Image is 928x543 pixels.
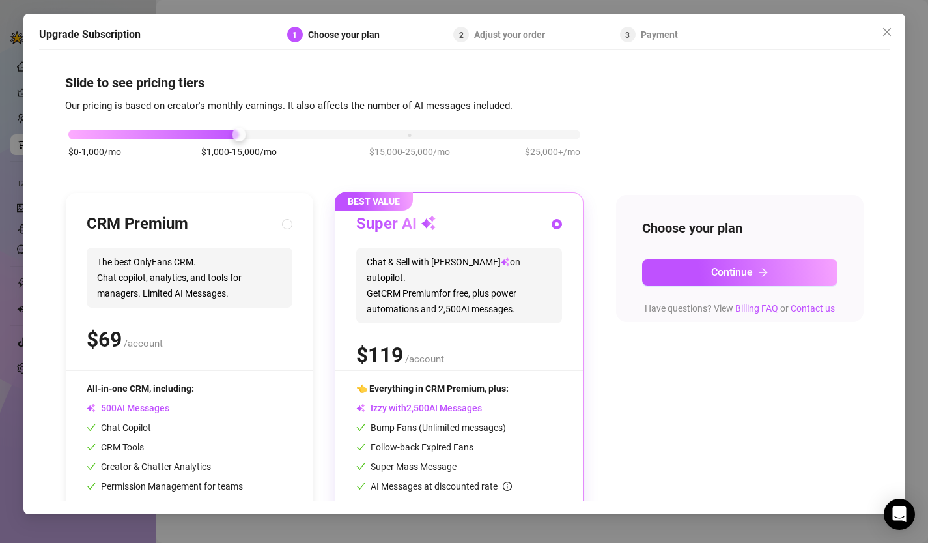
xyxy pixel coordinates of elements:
[356,403,482,413] span: Izzy with AI Messages
[356,383,509,394] span: 👈 Everything in CRM Premium, plus:
[65,99,513,111] span: Our pricing is based on creator's monthly earnings. It also affects the number of AI messages inc...
[201,145,277,159] span: $1,000-15,000/mo
[356,501,533,511] span: 85% cheaper than using human chatters
[68,145,121,159] span: $0-1,000/mo
[87,462,96,471] span: check
[335,192,413,211] span: BEST VALUE
[625,30,630,39] span: 3
[642,219,837,237] h4: Choose your plan
[65,73,864,91] h4: Slide to see pricing tiers
[876,22,897,42] button: Close
[87,422,151,433] span: Chat Copilot
[474,27,553,42] div: Adjust your order
[124,338,163,349] span: /account
[371,481,512,492] span: AI Messages at discounted rate
[356,442,473,452] span: Follow-back Expired Fans
[711,266,753,278] span: Continue
[369,145,450,159] span: $15,000-25,000/mo
[87,501,242,511] span: Mobile App with Push Notifications
[292,30,297,39] span: 1
[87,501,96,510] span: check
[87,327,122,352] span: $
[87,481,243,492] span: Permission Management for teams
[87,248,292,308] span: The best OnlyFans CRM. Chat copilot, analytics, and tools for managers. Limited AI Messages.
[405,353,444,365] span: /account
[87,482,96,491] span: check
[881,27,892,37] span: close
[87,214,188,235] h3: CRM Premium
[641,27,678,42] div: Payment
[356,443,365,452] span: check
[87,423,96,432] span: check
[642,259,837,286] button: Continuearrow-right
[645,303,835,314] span: Have questions? View or
[356,248,562,323] span: Chat & Sell with [PERSON_NAME] on autopilot. Get CRM Premium for free, plus power automations and...
[87,383,194,394] span: All-in-one CRM, including:
[525,145,580,159] span: $25,000+/mo
[758,267,768,278] span: arrow-right
[791,303,835,314] a: Contact us
[308,27,387,42] div: Choose your plan
[356,423,365,432] span: check
[39,27,141,42] h5: Upgrade Subscription
[356,343,403,368] span: $
[87,403,169,413] span: AI Messages
[503,482,512,491] span: info-circle
[735,303,778,314] a: Billing FAQ
[356,462,365,471] span: check
[87,462,211,472] span: Creator & Chatter Analytics
[884,499,915,530] div: Open Intercom Messenger
[876,27,897,37] span: Close
[356,422,506,433] span: Bump Fans (Unlimited messages)
[356,501,365,510] span: check
[356,214,436,235] h3: Super AI
[356,482,365,491] span: check
[356,462,457,472] span: Super Mass Message
[459,30,464,39] span: 2
[87,442,144,452] span: CRM Tools
[87,443,96,452] span: check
